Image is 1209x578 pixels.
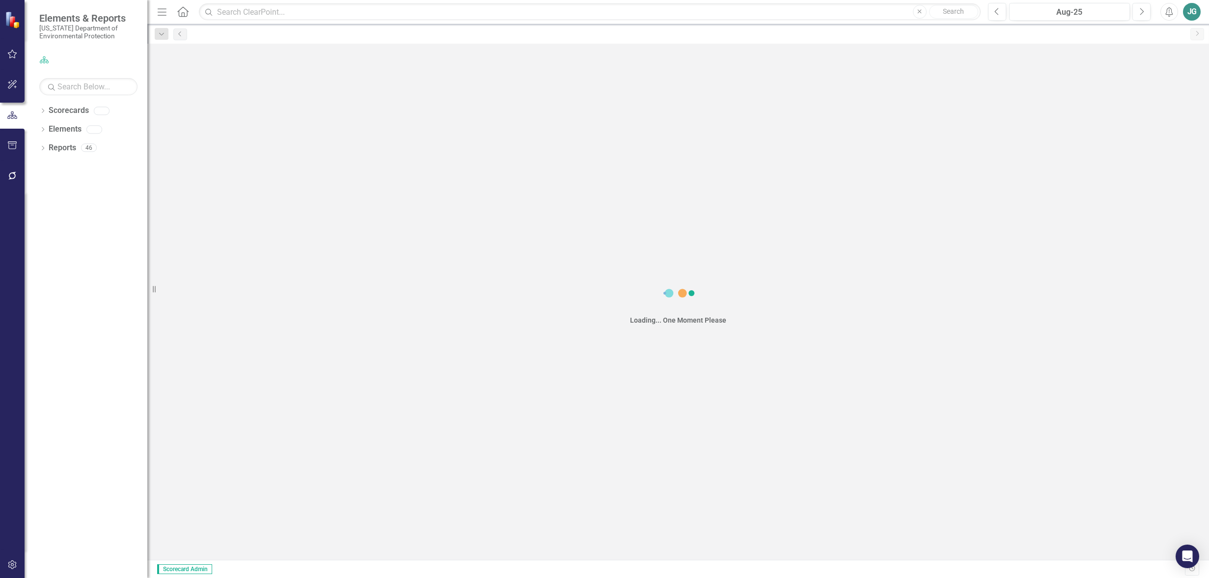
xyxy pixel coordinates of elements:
[49,142,76,154] a: Reports
[943,7,964,15] span: Search
[39,78,137,95] input: Search Below...
[929,5,978,19] button: Search
[39,12,137,24] span: Elements & Reports
[1176,545,1199,568] div: Open Intercom Messenger
[199,3,981,21] input: Search ClearPoint...
[49,124,82,135] a: Elements
[81,144,97,152] div: 46
[630,315,726,325] div: Loading... One Moment Please
[1013,6,1127,18] div: Aug-25
[5,11,22,28] img: ClearPoint Strategy
[1009,3,1130,21] button: Aug-25
[39,24,137,40] small: [US_STATE] Department of Environmental Protection
[157,564,212,574] span: Scorecard Admin
[1183,3,1201,21] button: JG
[49,105,89,116] a: Scorecards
